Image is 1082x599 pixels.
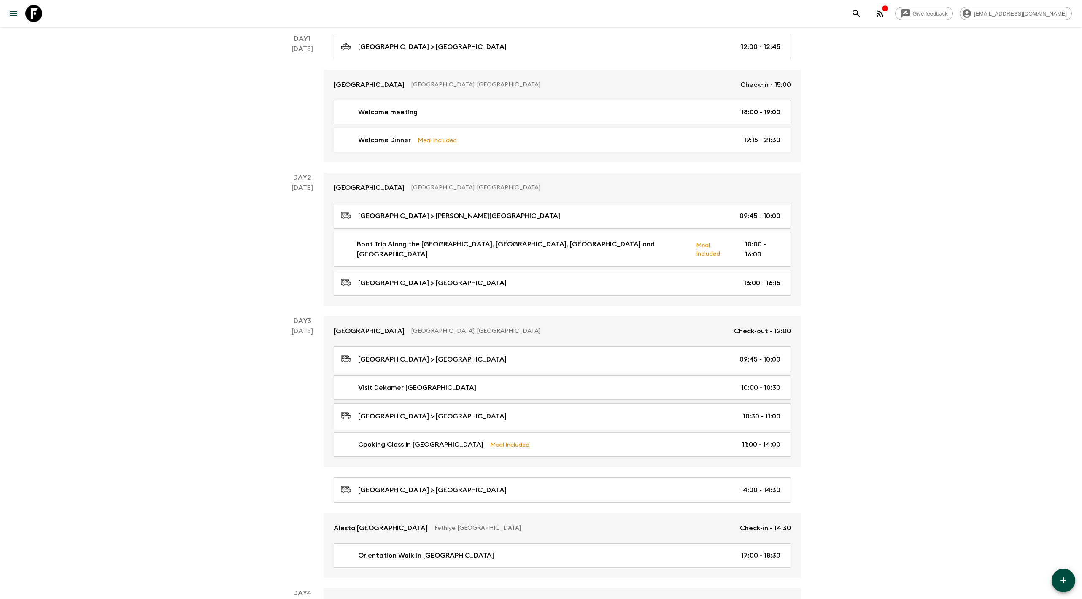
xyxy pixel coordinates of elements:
p: 10:00 - 16:00 [745,239,780,259]
p: Day 4 [281,588,324,598]
a: Give feedback [895,7,953,20]
p: [GEOGRAPHIC_DATA] [334,326,405,336]
p: [GEOGRAPHIC_DATA], [GEOGRAPHIC_DATA] [411,327,727,335]
p: Orientation Walk in [GEOGRAPHIC_DATA] [358,550,494,561]
p: 14:00 - 14:30 [740,485,780,495]
p: [GEOGRAPHIC_DATA] > [GEOGRAPHIC_DATA] [358,354,507,364]
p: Meal Included [696,240,731,258]
p: [GEOGRAPHIC_DATA] > [GEOGRAPHIC_DATA] [358,278,507,288]
p: Meal Included [490,440,529,449]
a: [GEOGRAPHIC_DATA] > [GEOGRAPHIC_DATA]12:00 - 12:45 [334,34,791,59]
p: [GEOGRAPHIC_DATA] > [GEOGRAPHIC_DATA] [358,411,507,421]
p: [GEOGRAPHIC_DATA], [GEOGRAPHIC_DATA] [411,183,784,192]
p: [GEOGRAPHIC_DATA] > [GEOGRAPHIC_DATA] [358,42,507,52]
p: Alesta [GEOGRAPHIC_DATA] [334,523,428,533]
p: 10:30 - 11:00 [743,411,780,421]
div: [EMAIL_ADDRESS][DOMAIN_NAME] [960,7,1072,20]
a: Orientation Walk in [GEOGRAPHIC_DATA]17:00 - 18:30 [334,543,791,568]
a: [GEOGRAPHIC_DATA][GEOGRAPHIC_DATA], [GEOGRAPHIC_DATA]Check-in - 15:00 [324,70,801,100]
p: [GEOGRAPHIC_DATA] [334,80,405,90]
p: [GEOGRAPHIC_DATA] > [GEOGRAPHIC_DATA] [358,485,507,495]
p: 18:00 - 19:00 [741,107,780,117]
p: Check-in - 15:00 [740,80,791,90]
p: Day 1 [281,34,324,44]
p: Welcome Dinner [358,135,411,145]
div: [DATE] [291,183,313,306]
a: Cooking Class in [GEOGRAPHIC_DATA]Meal Included11:00 - 14:00 [334,432,791,457]
p: Welcome meeting [358,107,418,117]
a: [GEOGRAPHIC_DATA] > [GEOGRAPHIC_DATA]09:45 - 10:00 [334,346,791,372]
p: [GEOGRAPHIC_DATA] > [PERSON_NAME][GEOGRAPHIC_DATA] [358,211,560,221]
a: Welcome DinnerMeal Included19:15 - 21:30 [334,128,791,152]
a: [GEOGRAPHIC_DATA][GEOGRAPHIC_DATA], [GEOGRAPHIC_DATA] [324,173,801,203]
a: [GEOGRAPHIC_DATA] > [GEOGRAPHIC_DATA]16:00 - 16:15 [334,270,791,296]
p: Fethiye, [GEOGRAPHIC_DATA] [434,524,733,532]
p: [GEOGRAPHIC_DATA], [GEOGRAPHIC_DATA] [411,81,734,89]
a: [GEOGRAPHIC_DATA] > [GEOGRAPHIC_DATA]14:00 - 14:30 [334,477,791,503]
p: Day 2 [281,173,324,183]
p: Meal Included [418,135,457,145]
p: 09:45 - 10:00 [739,354,780,364]
p: Visit Dekamer [GEOGRAPHIC_DATA] [358,383,476,393]
p: Cooking Class in [GEOGRAPHIC_DATA] [358,440,483,450]
a: Alesta [GEOGRAPHIC_DATA]Fethiye, [GEOGRAPHIC_DATA]Check-in - 14:30 [324,513,801,543]
p: 17:00 - 18:30 [741,550,780,561]
span: [EMAIL_ADDRESS][DOMAIN_NAME] [969,11,1071,17]
span: Give feedback [908,11,952,17]
a: [GEOGRAPHIC_DATA] > [PERSON_NAME][GEOGRAPHIC_DATA]09:45 - 10:00 [334,203,791,229]
button: menu [5,5,22,22]
a: Visit Dekamer [GEOGRAPHIC_DATA]10:00 - 10:30 [334,375,791,400]
div: [DATE] [291,44,313,162]
div: [DATE] [291,326,313,578]
p: 11:00 - 14:00 [742,440,780,450]
p: [GEOGRAPHIC_DATA] [334,183,405,193]
p: 19:15 - 21:30 [744,135,780,145]
p: Check-out - 12:00 [734,326,791,336]
a: [GEOGRAPHIC_DATA] > [GEOGRAPHIC_DATA]10:30 - 11:00 [334,403,791,429]
button: search adventures [848,5,865,22]
a: Welcome meeting18:00 - 19:00 [334,100,791,124]
p: Check-in - 14:30 [740,523,791,533]
p: 12:00 - 12:45 [741,42,780,52]
p: Day 3 [281,316,324,326]
a: Boat Trip Along the [GEOGRAPHIC_DATA], [GEOGRAPHIC_DATA], [GEOGRAPHIC_DATA] and [GEOGRAPHIC_DATA]... [334,232,791,267]
p: Boat Trip Along the [GEOGRAPHIC_DATA], [GEOGRAPHIC_DATA], [GEOGRAPHIC_DATA] and [GEOGRAPHIC_DATA] [357,239,690,259]
p: 09:45 - 10:00 [739,211,780,221]
p: 10:00 - 10:30 [741,383,780,393]
p: 16:00 - 16:15 [744,278,780,288]
a: [GEOGRAPHIC_DATA][GEOGRAPHIC_DATA], [GEOGRAPHIC_DATA]Check-out - 12:00 [324,316,801,346]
